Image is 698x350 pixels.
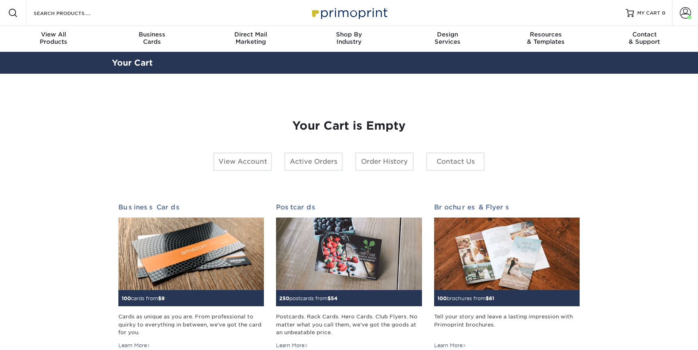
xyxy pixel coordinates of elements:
div: Cards [103,31,201,45]
div: Learn More [276,342,308,349]
a: DesignServices [398,26,497,52]
h2: Postcards [276,203,422,211]
a: View AllProducts [4,26,103,52]
span: 9 [161,295,165,301]
div: & Templates [497,31,595,45]
span: Business [103,31,201,38]
div: Marketing [201,31,300,45]
span: View All [4,31,103,38]
div: Tell your story and leave a lasting impression with Primoprint brochures. [434,313,580,336]
a: Postcards 250postcards from$54 Postcards. Rack Cards. Hero Cards. Club Flyers. No matter what you... [276,203,422,349]
span: 100 [437,295,447,301]
img: Brochures & Flyers [434,218,580,290]
span: 0 [662,10,666,16]
a: View Account [213,152,272,171]
span: Contact [595,31,694,38]
a: Brochures & Flyers 100brochures from$61 Tell your story and leave a lasting impression with Primo... [434,203,580,349]
span: 250 [279,295,289,301]
span: 61 [489,295,494,301]
span: Resources [497,31,595,38]
div: Products [4,31,103,45]
div: Learn More [434,342,466,349]
span: MY CART [637,10,660,17]
div: Industry [300,31,398,45]
div: & Support [595,31,694,45]
span: $ [158,295,161,301]
a: BusinessCards [103,26,201,52]
small: brochures from [437,295,494,301]
span: $ [486,295,489,301]
span: Design [398,31,497,38]
a: Contact Us [426,152,485,171]
span: Shop By [300,31,398,38]
span: $ [328,295,331,301]
a: Direct MailMarketing [201,26,300,52]
a: Shop ByIndustry [300,26,398,52]
div: Services [398,31,497,45]
img: Postcards [276,218,422,290]
input: SEARCH PRODUCTS..... [33,8,112,18]
div: Postcards. Rack Cards. Hero Cards. Club Flyers. No matter what you call them, we've got the goods... [276,313,422,336]
h1: Your Cart is Empty [118,119,580,133]
span: 54 [331,295,338,301]
a: Resources& Templates [497,26,595,52]
span: 100 [122,295,131,301]
div: Cards as unique as you are. From professional to quirky to everything in between, we've got the c... [118,313,264,336]
small: postcards from [279,295,338,301]
a: Contact& Support [595,26,694,52]
span: Direct Mail [201,31,300,38]
a: Your Cart [112,58,153,68]
a: Active Orders [284,152,343,171]
h2: Business Cards [118,203,264,211]
img: Primoprint [308,4,390,21]
a: Order History [355,152,414,171]
a: Business Cards 100cards from$9 Cards as unique as you are. From professional to quirky to everyth... [118,203,264,349]
h2: Brochures & Flyers [434,203,580,211]
div: Learn More [118,342,150,349]
img: Business Cards [118,218,264,290]
small: cards from [122,295,165,301]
